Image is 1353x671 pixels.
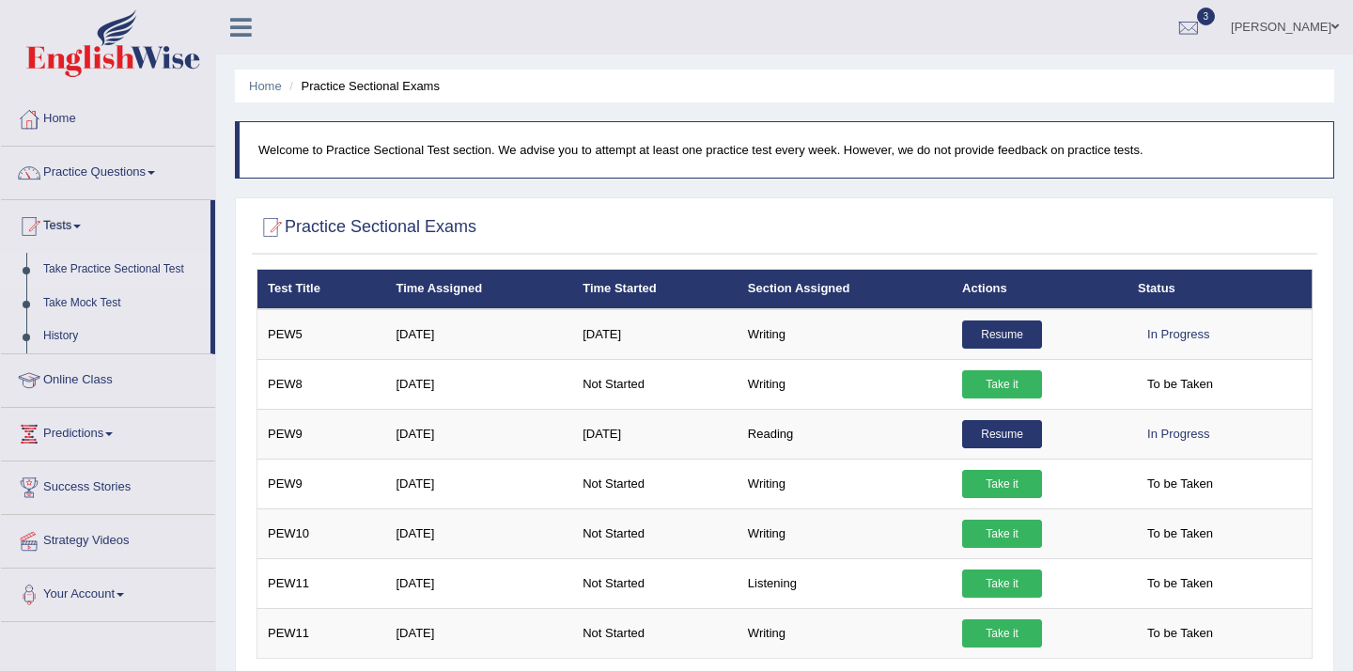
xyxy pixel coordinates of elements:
[962,520,1042,548] a: Take it
[35,253,210,287] a: Take Practice Sectional Test
[1,408,215,455] a: Predictions
[1127,270,1312,309] th: Status
[35,287,210,320] a: Take Mock Test
[257,558,386,608] td: PEW11
[385,459,572,508] td: [DATE]
[1,569,215,616] a: Your Account
[1138,520,1222,548] span: To be Taken
[257,508,386,558] td: PEW10
[962,320,1042,349] a: Resume
[738,270,952,309] th: Section Assigned
[257,409,386,459] td: PEW9
[1,147,215,194] a: Practice Questions
[1138,420,1219,448] div: In Progress
[572,558,738,608] td: Not Started
[1,461,215,508] a: Success Stories
[738,558,952,608] td: Listening
[962,570,1042,598] a: Take it
[385,608,572,658] td: [DATE]
[285,77,440,95] li: Practice Sectional Exams
[962,370,1042,398] a: Take it
[1138,570,1222,598] span: To be Taken
[738,608,952,658] td: Writing
[249,79,282,93] a: Home
[385,409,572,459] td: [DATE]
[962,619,1042,648] a: Take it
[572,409,738,459] td: [DATE]
[1138,370,1222,398] span: To be Taken
[258,141,1314,159] p: Welcome to Practice Sectional Test section. We advise you to attempt at least one practice test e...
[572,459,738,508] td: Not Started
[257,270,386,309] th: Test Title
[1197,8,1216,25] span: 3
[257,309,386,360] td: PEW5
[257,608,386,658] td: PEW11
[1,200,210,247] a: Tests
[738,359,952,409] td: Writing
[572,608,738,658] td: Not Started
[385,270,572,309] th: Time Assigned
[257,213,476,242] h2: Practice Sectional Exams
[1138,619,1222,648] span: To be Taken
[738,409,952,459] td: Reading
[572,359,738,409] td: Not Started
[1,515,215,562] a: Strategy Videos
[572,270,738,309] th: Time Started
[1138,320,1219,349] div: In Progress
[738,459,952,508] td: Writing
[385,309,572,360] td: [DATE]
[952,270,1127,309] th: Actions
[572,508,738,558] td: Not Started
[385,359,572,409] td: [DATE]
[962,470,1042,498] a: Take it
[385,558,572,608] td: [DATE]
[385,508,572,558] td: [DATE]
[738,508,952,558] td: Writing
[35,320,210,353] a: History
[962,420,1042,448] a: Resume
[1,93,215,140] a: Home
[1,354,215,401] a: Online Class
[572,309,738,360] td: [DATE]
[257,459,386,508] td: PEW9
[1138,470,1222,498] span: To be Taken
[257,359,386,409] td: PEW8
[738,309,952,360] td: Writing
